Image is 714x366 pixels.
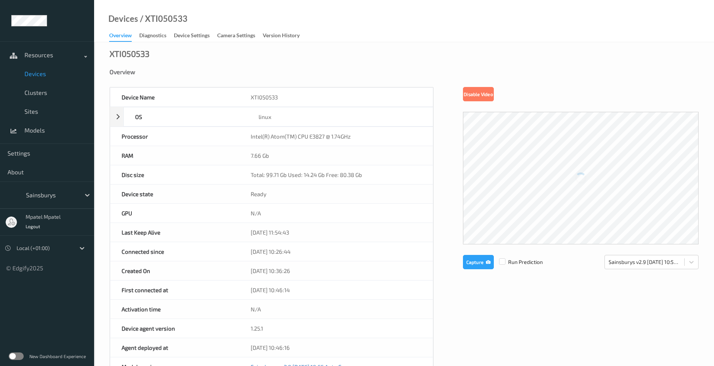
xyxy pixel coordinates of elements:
div: Diagnostics [139,32,166,41]
div: Activation time [110,300,239,319]
div: Intel(R) Atom(TM) CPU E3827 @ 1.74GHz [239,127,433,146]
div: Camera Settings [217,32,255,41]
div: OSlinux [110,107,433,127]
div: / XTI050533 [138,15,187,23]
div: Disc size [110,165,239,184]
div: XTI050533 [239,88,433,107]
div: linux [247,107,433,126]
div: Device Name [110,88,239,107]
div: [DATE] 11:54:43 [239,223,433,242]
button: Capture [463,255,494,269]
a: Diagnostics [139,30,174,41]
div: [DATE] 10:26:44 [239,242,433,261]
div: Ready [239,185,433,203]
a: Device Settings [174,30,217,41]
div: Version History [263,32,300,41]
div: [DATE] 10:36:26 [239,261,433,280]
div: Created On [110,261,239,280]
div: 7.66 Gb [239,146,433,165]
div: GPU [110,204,239,223]
div: Last Keep Alive [110,223,239,242]
div: Total: 99.71 Gb Used: 14.24 Gb Free: 80.38 Gb [239,165,433,184]
span: Run Prediction [494,258,543,266]
div: First connected at [110,281,239,299]
a: Version History [263,30,307,41]
div: Device state [110,185,239,203]
div: Connected since [110,242,239,261]
div: Overview [110,68,699,76]
div: N/A [239,300,433,319]
div: [DATE] 10:46:16 [239,338,433,357]
a: Devices [108,15,138,23]
div: Processor [110,127,239,146]
div: XTI050533 [110,50,149,57]
div: 1.25.1 [239,319,433,338]
button: Disable Video [463,87,494,101]
div: Device Settings [174,32,210,41]
div: OS [124,107,247,126]
a: Overview [109,30,139,42]
div: RAM [110,146,239,165]
div: Agent deployed at [110,338,239,357]
div: N/A [239,204,433,223]
div: [DATE] 10:46:14 [239,281,433,299]
div: Device agent version [110,319,239,338]
div: Overview [109,32,132,42]
a: Camera Settings [217,30,263,41]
